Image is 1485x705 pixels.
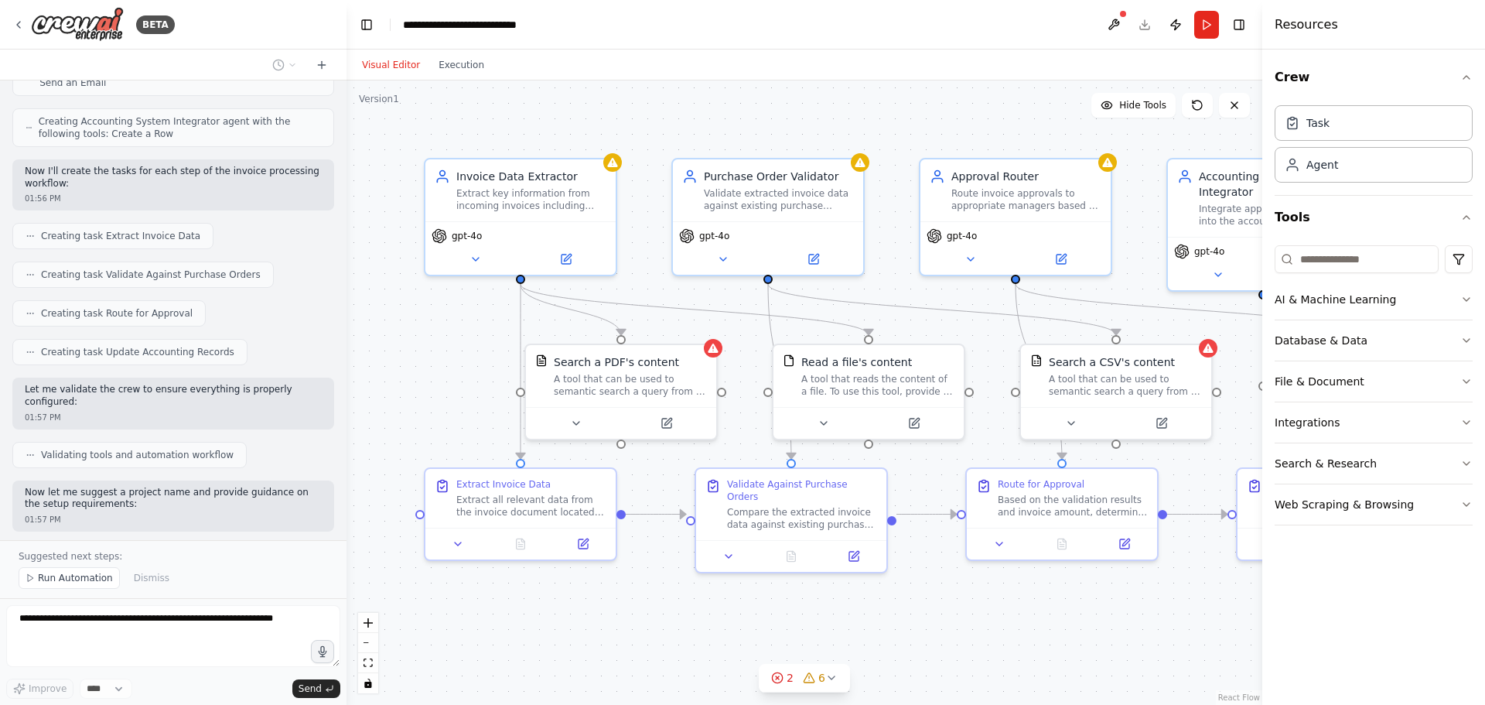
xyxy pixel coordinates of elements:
span: Creating task Update Accounting Records [41,346,234,358]
img: Logo [31,7,124,42]
button: Integrations [1275,402,1473,443]
button: toggle interactivity [358,673,378,693]
button: No output available [488,535,554,553]
div: Extract Invoice Data [456,478,551,491]
button: File & Document [1275,361,1473,402]
button: No output available [759,547,824,566]
textarea: To enrich screen reader interactions, please activate Accessibility in Grammarly extension settings [6,605,340,667]
a: React Flow attribution [1218,693,1260,702]
span: Creating task Route for Approval [41,307,193,320]
span: Run Automation [38,572,113,584]
div: 01:57 PM [25,514,322,525]
g: Edge from a917e28b-4a17-44cd-af74-c5c8e3e0cef8 to 4de272a0-fcf3-4dd0-bdf9-e66f892b8b97 [513,284,876,335]
div: 01:57 PM [25,412,322,423]
span: 2 [787,670,794,686]
button: Hide left sidebar [356,14,377,36]
button: Open in side panel [770,250,857,269]
div: Approval RouterRoute invoice approvals to appropriate managers based on amount thresholds, depart... [919,158,1112,276]
button: Web Scraping & Browsing [1275,484,1473,525]
span: gpt-4o [1194,245,1224,258]
button: Open in side panel [870,414,958,433]
button: Open in side panel [1098,535,1151,553]
button: Execution [429,56,493,74]
span: Hide Tools [1119,99,1166,111]
button: 26 [759,664,850,693]
div: Search a CSV's content [1049,354,1175,370]
div: Accounting System Integrator [1199,169,1349,200]
g: Edge from ab24ef29-056c-4ebd-b60e-99a3a39247dd to 5ece92ac-fc40-4d04-ae44-e3ae8f16656d [1167,507,1227,522]
button: Open in side panel [827,547,880,566]
button: Tools [1275,196,1473,239]
div: CSVSearchToolSearch a CSV's contentA tool that can be used to semantic search a query from a CSV'... [1019,344,1213,440]
button: Visual Editor [353,56,429,74]
div: Based on the validation results and invoice amount, determine the appropriate approval workflow a... [998,494,1148,518]
img: CSVSearchTool [1030,354,1043,367]
p: Let me validate the crew to ensure everything is properly configured: [25,384,322,408]
div: Validate Against Purchase OrdersCompare the extracted invoice data against existing purchase orde... [695,467,888,573]
div: A tool that can be used to semantic search a query from a PDF's content. [554,373,707,398]
div: Read a file's content [801,354,912,370]
span: Send [299,683,322,695]
span: gpt-4o [699,230,729,242]
div: Route for ApprovalBased on the validation results and invoice amount, determine the appropriate a... [965,467,1159,561]
div: Validate extracted invoice data against existing purchase orders by comparing vendor information,... [704,187,854,212]
div: Version 1 [359,93,399,105]
div: Accounting System IntegratorIntegrate approved invoice data into the accounting system by creatin... [1166,158,1360,292]
button: Hide Tools [1091,93,1176,118]
span: Improve [29,683,67,695]
g: Edge from 205a73e7-9fef-4cc8-8019-154dcba511e5 to ab24ef29-056c-4ebd-b60e-99a3a39247dd [896,507,957,522]
span: gpt-4o [452,230,482,242]
div: Invoice Data ExtractorExtract key information from incoming invoices including vendor details, in... [424,158,617,276]
button: Run Automation [19,567,120,589]
div: Agent [1306,157,1338,173]
div: Extract Invoice DataExtract all relevant data from the invoice document located at {invoice_file_... [424,467,617,561]
g: Edge from a917e28b-4a17-44cd-af74-c5c8e3e0cef8 to ca4cfb27-7980-4e4a-9eb0-9c10b62515ad [513,284,629,335]
div: Extract key information from incoming invoices including vendor details, invoice number, date, li... [456,187,606,212]
button: Open in side panel [1017,250,1104,269]
div: BETA [136,15,175,34]
button: zoom out [358,633,378,653]
span: Dismiss [134,572,169,584]
p: Suggested next steps: [19,550,328,563]
g: Edge from fea5f278-f0a0-4402-851c-5f45e59f6294 to ab24ef29-056c-4ebd-b60e-99a3a39247dd [1008,284,1070,459]
div: React Flow controls [358,613,378,693]
img: PDFSearchTool [535,354,548,367]
div: Approval Router [951,169,1101,184]
span: 6 [818,670,825,686]
nav: breadcrumb [403,17,555,33]
button: Open in side panel [623,414,710,433]
button: No output available [1029,535,1095,553]
div: Tools [1275,239,1473,538]
div: PDFSearchToolSearch a PDF's contentA tool that can be used to semantic search a query from a PDF'... [524,344,718,440]
h4: Resources [1275,15,1338,34]
div: Task [1306,115,1330,131]
div: FileReadToolRead a file's contentA tool that reads the content of a file. To use this tool, provi... [772,344,965,440]
div: Invoice Data Extractor [456,169,606,184]
p: Now I'll create the tasks for each step of the invoice processing workflow: [25,166,322,190]
div: Extract all relevant data from the invoice document located at {invoice_file_path}. Focus on extr... [456,494,606,518]
button: fit view [358,653,378,673]
div: 01:56 PM [25,193,322,204]
g: Edge from fea5f278-f0a0-4402-851c-5f45e59f6294 to 26ea016e-728d-4046-9ef4-8f344e52209b [1008,284,1371,335]
div: Search a PDF's content [554,354,679,370]
button: Dismiss [126,567,177,589]
button: Open in side panel [556,535,609,553]
div: A tool that reads the content of a file. To use this tool, provide a 'file_path' parameter with t... [801,373,954,398]
g: Edge from 7c02bf0e-b9de-4455-91d5-a4d1f227949a to 205a73e7-9fef-4cc8-8019-154dcba511e5 [760,284,799,459]
span: gpt-4o [947,230,977,242]
div: Route invoice approvals to appropriate managers based on amount thresholds, department budgets, a... [951,187,1101,212]
div: Compare the extracted invoice data against existing purchase orders stored in {purchase_orders_fi... [727,506,877,531]
span: Validating tools and automation workflow [41,449,234,461]
div: Integrate approved invoice data into the accounting system by creating journal entries, updating ... [1199,203,1349,228]
g: Edge from 6992ee6e-b687-4f67-8d8e-428b80f2e8ad to 205a73e7-9fef-4cc8-8019-154dcba511e5 [626,507,686,522]
button: Open in side panel [522,250,609,269]
p: Now let me suggest a project name and provide guidance on the setup requirements: [25,487,322,511]
span: Creating Accounting System Integrator agent with the following tools: Create a Row [39,115,321,140]
button: Start a new chat [309,56,334,74]
img: FileReadTool [783,354,795,367]
button: Improve [6,679,73,699]
g: Edge from 7c02bf0e-b9de-4455-91d5-a4d1f227949a to fe71ad65-11d0-42ae-ab37-7b7eb64d6338 [760,284,1124,335]
div: Crew [1275,99,1473,195]
span: Creating task Validate Against Purchase Orders [41,269,261,281]
div: A tool that can be used to semantic search a query from a CSV's content. [1049,373,1202,398]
